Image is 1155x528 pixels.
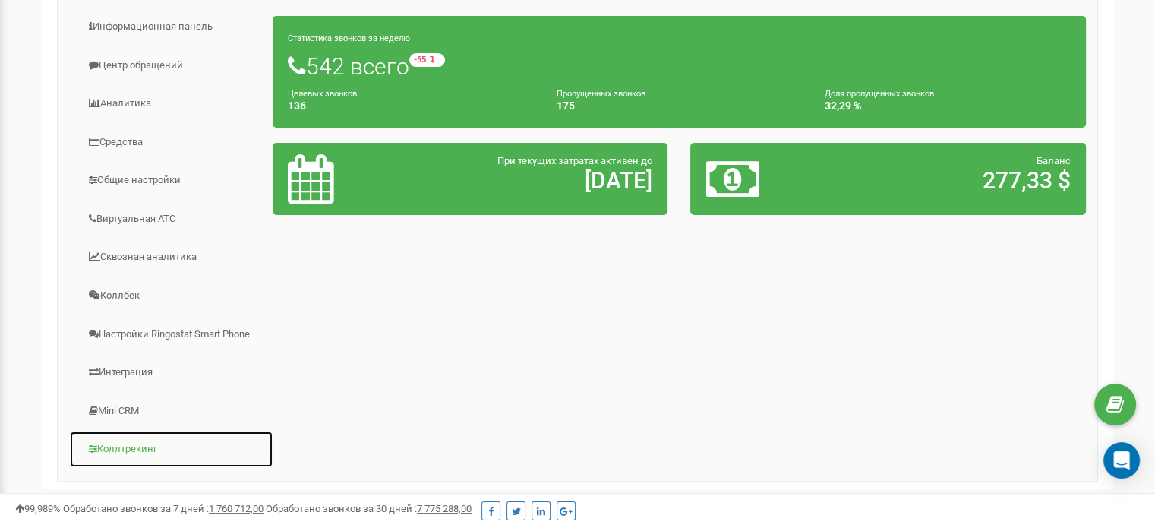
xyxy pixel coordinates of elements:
[209,503,264,514] u: 1 760 712,00
[417,168,652,193] h2: [DATE]
[409,53,445,67] small: -55
[288,33,410,43] small: Статистика звонков за неделю
[15,503,61,514] span: 99,989%
[63,503,264,514] span: Обработано звонков за 7 дней :
[69,85,273,122] a: Аналитика
[288,100,534,112] h4: 136
[266,503,472,514] span: Обработано звонков за 30 дней :
[69,239,273,276] a: Сквозная аналитика
[417,503,472,514] u: 7 775 288,00
[69,8,273,46] a: Информационная панель
[69,201,273,238] a: Виртуальная АТС
[557,89,645,99] small: Пропущенных звонков
[69,277,273,315] a: Коллбек
[69,124,273,161] a: Средства
[825,100,1071,112] h4: 32,29 %
[835,168,1071,193] h2: 277,33 $
[1037,155,1071,166] span: Баланс
[69,354,273,391] a: Интеграция
[69,162,273,199] a: Общие настройки
[497,155,652,166] span: При текущих затратах активен до
[69,431,273,468] a: Коллтрекинг
[69,47,273,84] a: Центр обращений
[557,100,803,112] h4: 175
[288,53,1071,79] h1: 542 всего
[69,316,273,353] a: Настройки Ringostat Smart Phone
[288,89,357,99] small: Целевых звонков
[69,393,273,430] a: Mini CRM
[1103,442,1140,479] div: Open Intercom Messenger
[825,89,934,99] small: Доля пропущенных звонков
